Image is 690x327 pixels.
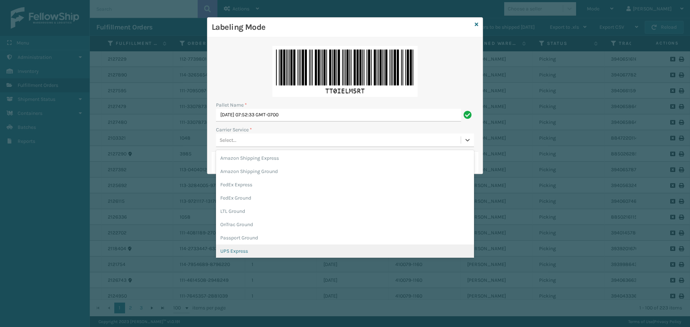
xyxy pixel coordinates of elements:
[216,244,474,258] div: UPS Express
[216,218,474,231] div: OnTrac Ground
[220,136,236,144] div: Select...
[216,191,474,205] div: FedEx Ground
[272,46,418,97] img: qNLZ1QAAAAZJREFUAwDlfehyI0ZIkwAAAABJRU5ErkJggg==
[212,22,472,33] h3: Labeling Mode
[216,205,474,218] div: LTL Ground
[216,151,474,165] div: Amazon Shipping Express
[216,178,474,191] div: FedEx Express
[216,231,474,244] div: Passport Ground
[216,101,247,109] label: Pallet Name
[216,126,252,134] label: Carrier Service
[216,165,474,178] div: Amazon Shipping Ground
